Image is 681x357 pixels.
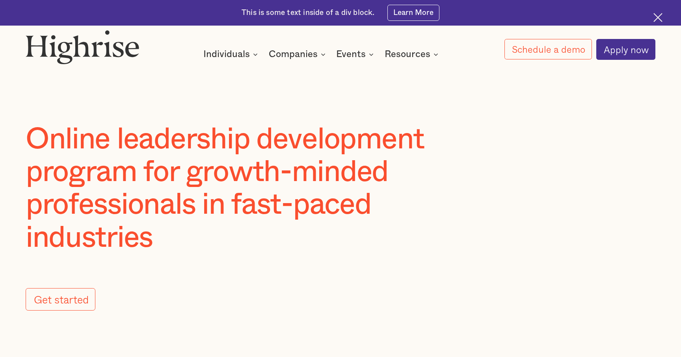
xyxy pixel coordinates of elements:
div: Resources [385,50,430,59]
div: Events [336,50,376,59]
div: This is some text inside of a div block. [242,8,375,18]
div: Companies [269,50,318,59]
div: Individuals [203,50,260,59]
a: Get started [26,288,95,311]
img: Cross icon [653,13,662,22]
h1: Online leadership development program for growth-minded professionals in fast-paced industries [26,123,485,254]
div: Companies [269,50,328,59]
div: Resources [385,50,441,59]
div: Individuals [203,50,250,59]
a: Learn More [387,5,439,21]
img: Highrise logo [26,30,140,64]
div: Events [336,50,366,59]
a: Apply now [596,39,655,60]
a: Schedule a demo [504,39,592,59]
